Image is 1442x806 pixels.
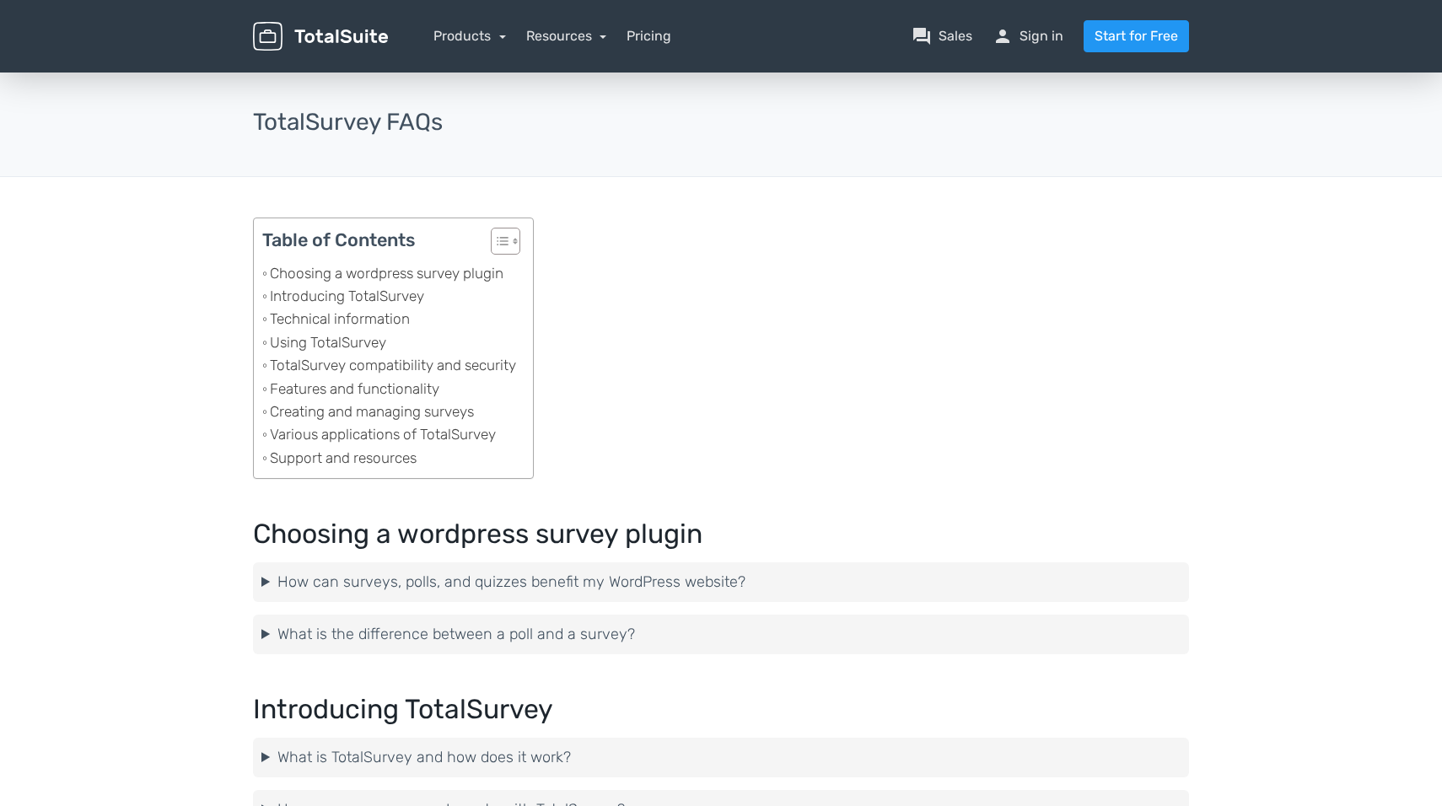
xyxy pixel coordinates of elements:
[261,623,1181,646] summary: What is the difference between a poll and a survey?
[912,26,972,46] a: question_answerSales
[526,28,607,44] a: Resources
[912,26,932,46] span: question_answer
[262,262,503,285] a: Choosing a wordpress survey plugin
[262,331,386,354] a: Using TotalSurvey
[262,378,439,400] a: Features and functionality
[993,26,1063,46] a: personSign in
[253,695,1189,724] h2: Introducing TotalSurvey
[262,400,474,423] a: Creating and managing surveys
[253,110,1189,136] h3: TotalSurvey FAQs
[993,26,1013,46] span: person
[433,28,506,44] a: Products
[262,354,516,377] a: TotalSurvey compatibility and security
[253,519,1189,549] h2: Choosing a wordpress survey plugin
[262,285,424,308] a: Introducing TotalSurvey
[261,571,1181,594] summary: How can surveys, polls, and quizzes benefit my WordPress website?
[478,227,516,262] a: Toggle Table of Content
[262,447,417,470] a: Support and resources
[627,26,671,46] a: Pricing
[262,423,496,446] a: Various applications of TotalSurvey
[261,746,1181,769] summary: What is TotalSurvey and how does it work?
[253,22,388,51] img: TotalSuite for WordPress
[262,308,410,330] a: Technical information
[1084,20,1189,52] a: Start for Free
